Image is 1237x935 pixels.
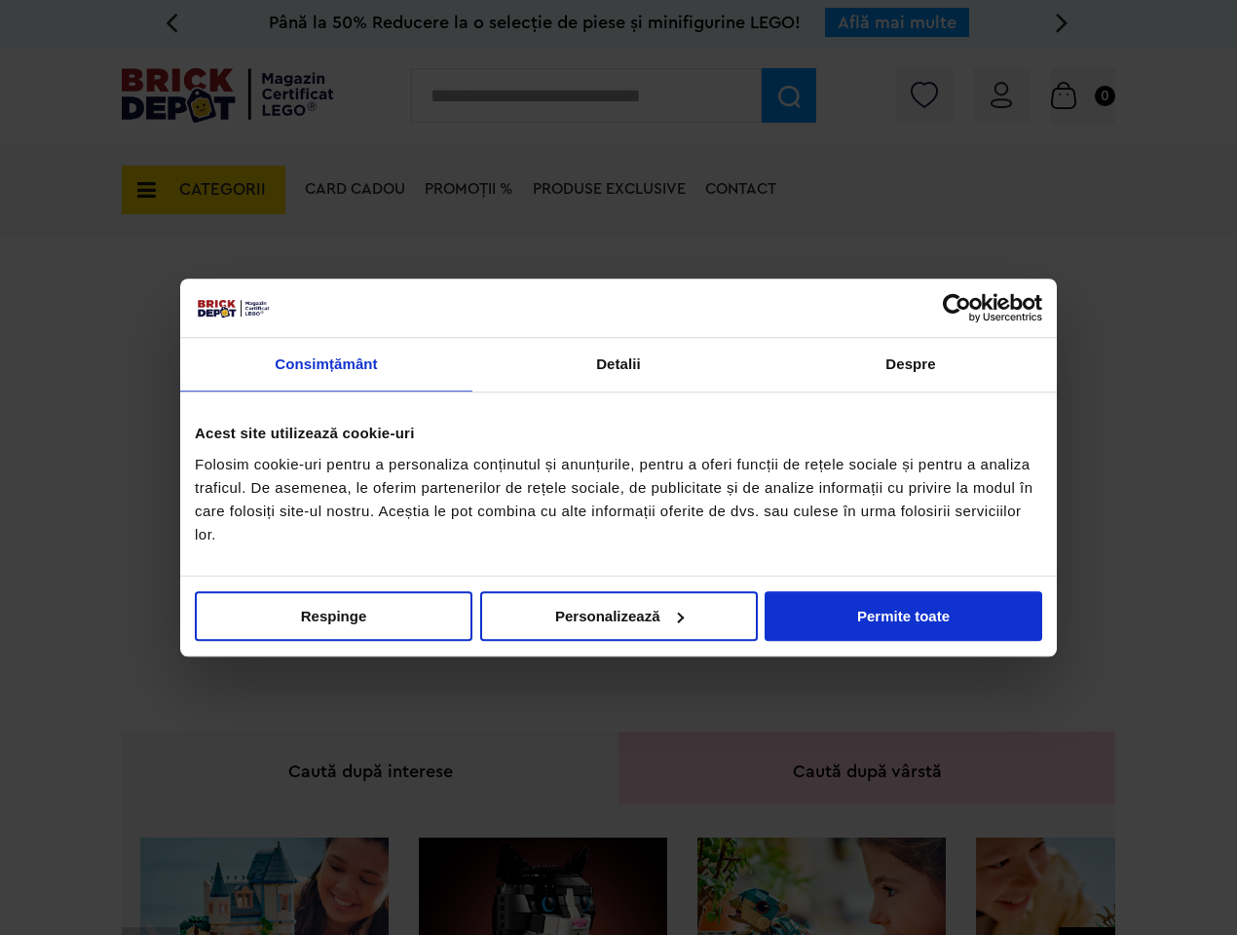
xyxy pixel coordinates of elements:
a: Usercentrics Cookiebot - opens in a new window [872,293,1042,322]
a: Detalii [472,338,765,392]
button: Personalizează [480,591,758,641]
div: Acest site utilizează cookie-uri [195,422,1042,445]
img: siglă [195,297,271,318]
a: Despre [765,338,1057,392]
a: Consimțământ [180,338,472,392]
button: Respinge [195,591,472,641]
div: Folosim cookie-uri pentru a personaliza conținutul și anunțurile, pentru a oferi funcții de rețel... [195,453,1042,546]
button: Permite toate [765,591,1042,641]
